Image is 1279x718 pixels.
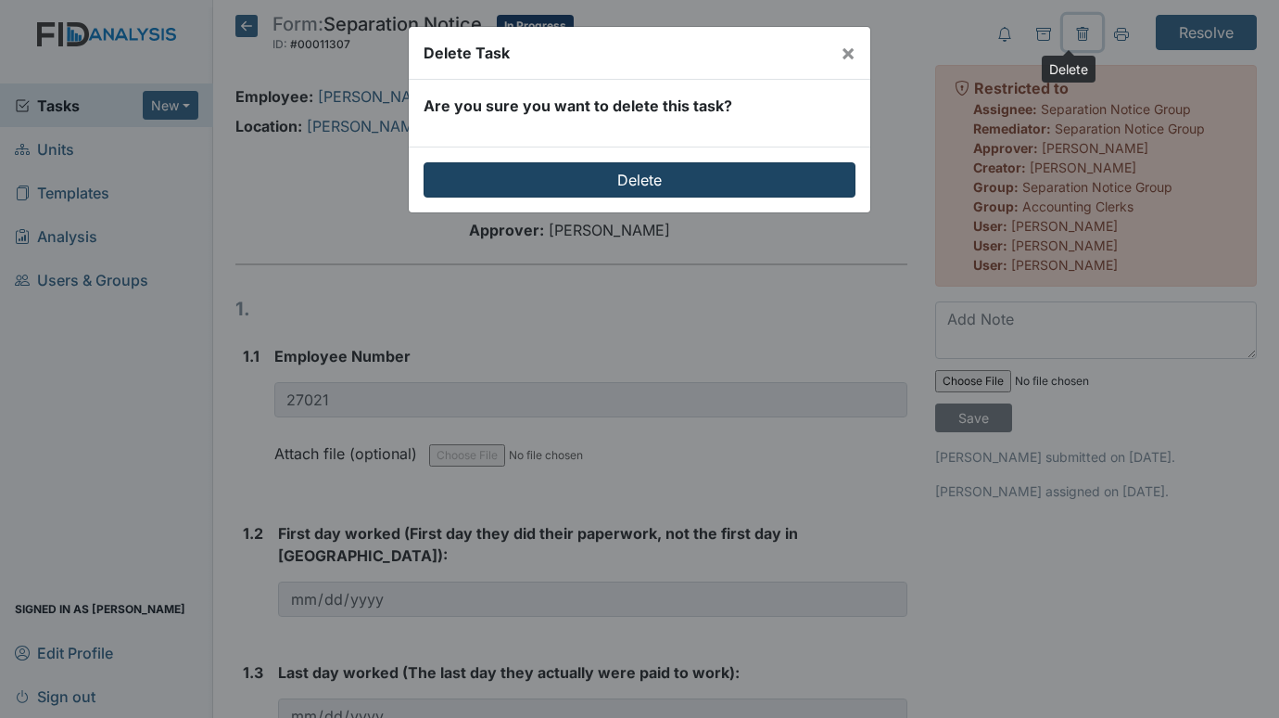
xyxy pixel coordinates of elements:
div: Delete [1042,56,1095,83]
strong: Are you sure you want to delete this task? [424,96,732,115]
button: Close [826,27,870,79]
input: Delete [424,162,855,198]
span: × [841,39,855,66]
div: Delete Task [424,42,510,64]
